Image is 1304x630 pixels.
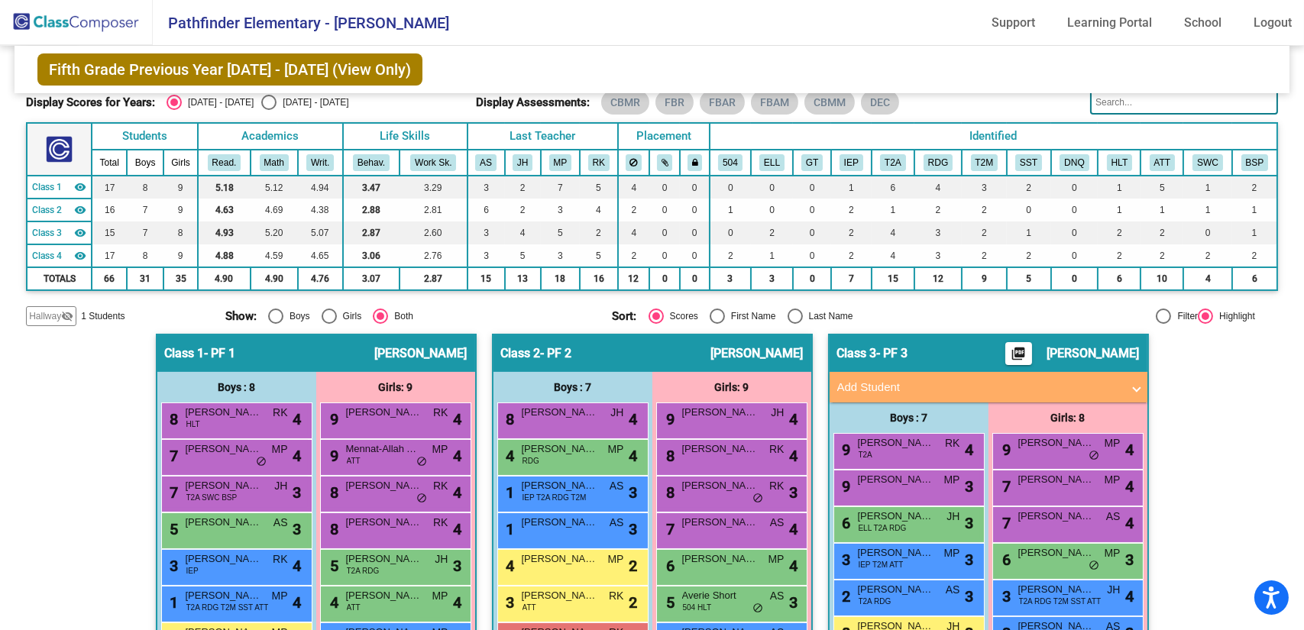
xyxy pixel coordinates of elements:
[680,176,710,199] td: 0
[32,180,62,194] span: Class 1
[337,309,362,323] div: Girls
[1009,346,1027,367] mat-icon: picture_as_pdf
[163,199,198,221] td: 9
[27,199,92,221] td: Racheal Szarwinski - PF 2
[454,444,462,467] span: 4
[1232,150,1277,176] th: Behavior Support Plan at some point during 2024-25 school year
[198,244,251,267] td: 4.88
[840,154,863,171] button: IEP
[914,267,962,290] td: 12
[618,199,649,221] td: 2
[298,221,343,244] td: 5.07
[541,267,580,290] td: 18
[711,346,804,361] span: [PERSON_NAME]
[618,267,649,290] td: 12
[1141,150,1183,176] th: Attendance Concerns
[924,154,953,171] button: RDG
[861,90,899,115] mat-chip: DEC
[29,309,61,323] span: Hallway
[225,309,257,323] span: Show:
[1098,244,1141,267] td: 2
[629,444,638,467] span: 4
[522,405,598,420] span: [PERSON_NAME] [PERSON_NAME]
[664,309,698,323] div: Scores
[476,95,590,109] span: Display Assessments:
[298,176,343,199] td: 4.94
[618,221,649,244] td: 4
[468,244,505,267] td: 3
[655,90,694,115] mat-chip: FBR
[790,408,798,431] span: 4
[410,154,456,171] button: Work Sk.
[1051,221,1099,244] td: 0
[298,244,343,267] td: 4.65
[872,221,914,244] td: 4
[682,441,759,457] span: [PERSON_NAME]
[877,346,908,361] span: - PF 3
[454,408,462,431] span: 4
[251,199,298,221] td: 4.69
[522,441,598,457] span: [PERSON_NAME] [PERSON_NAME]
[388,309,413,323] div: Both
[400,176,468,199] td: 3.29
[186,441,262,457] span: [PERSON_NAME]
[167,95,348,110] mat-radio-group: Select an option
[580,267,618,290] td: 16
[1007,221,1051,244] td: 1
[400,199,468,221] td: 2.81
[163,176,198,199] td: 9
[945,435,959,451] span: RK
[793,199,831,221] td: 0
[273,405,287,421] span: RK
[1141,244,1183,267] td: 2
[513,154,532,171] button: JH
[680,267,710,290] td: 0
[1232,199,1277,221] td: 1
[153,11,449,35] span: Pathfinder Elementary - [PERSON_NAME]
[293,444,302,467] span: 4
[343,221,400,244] td: 2.87
[353,154,390,171] button: Behav.
[1015,154,1042,171] button: SST
[74,250,86,262] mat-icon: visibility
[680,150,710,176] th: Keep with teacher
[432,441,448,457] span: MP
[803,309,853,323] div: Last Name
[493,372,652,402] div: Boys : 7
[1241,11,1304,35] a: Logout
[74,181,86,193] mat-icon: visibility
[962,150,1007,176] th: Math Improvement (2B) at some point in the 2024-25 school year
[966,438,974,461] span: 4
[914,244,962,267] td: 3
[1098,176,1141,199] td: 1
[1232,221,1277,244] td: 1
[837,346,877,361] span: Class 3
[505,221,541,244] td: 4
[1232,176,1277,199] td: 2
[751,221,793,244] td: 2
[872,199,914,221] td: 1
[1126,438,1134,461] span: 4
[272,441,288,457] span: MP
[541,244,580,267] td: 3
[830,402,989,433] div: Boys : 7
[1051,199,1099,221] td: 0
[580,244,618,267] td: 5
[979,11,1047,35] a: Support
[1051,244,1099,267] td: 0
[92,176,127,199] td: 17
[127,199,163,221] td: 7
[1007,244,1051,267] td: 2
[1007,176,1051,199] td: 2
[831,221,872,244] td: 2
[433,405,448,421] span: RK
[306,154,334,171] button: Writ.
[251,221,298,244] td: 5.20
[541,199,580,221] td: 3
[293,408,302,431] span: 4
[501,346,541,361] span: Class 2
[1241,154,1269,171] button: BSP
[198,199,251,221] td: 4.63
[1005,342,1032,365] button: Print Students Details
[880,154,906,171] button: T2A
